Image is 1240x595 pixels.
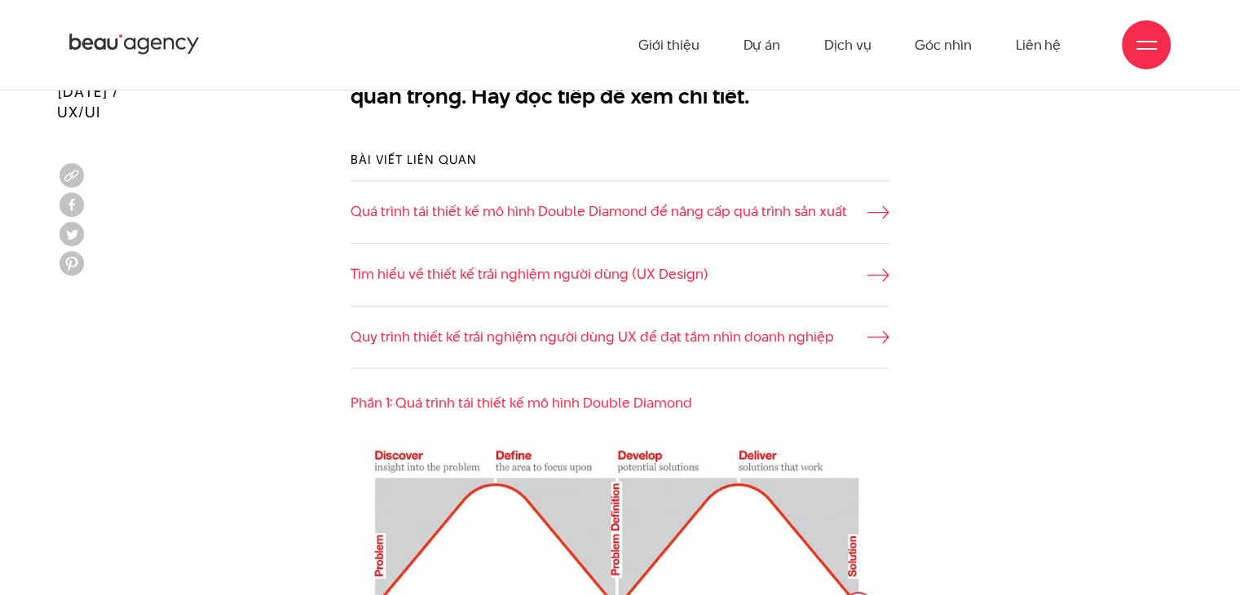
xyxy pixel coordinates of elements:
a: Phần 1: Quá trình tái thiết kế mô hình Double Diamond [351,393,692,412]
a: Quá trình tái thiết kế mô hình Double Diamond để nâng cấp quá trình sản xuất [351,201,889,223]
a: Tìm hiểu về thiết kế trải nghiệm người dùng (UX Design) [351,264,889,285]
span: [DATE] / UX/UI [57,82,119,122]
h3: Bài viết liên quan [351,151,889,168]
a: Quy trình thiết kế trải nghiệm người dùng UX để đạt tầm nhìn doanh nghiệp [351,327,889,348]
